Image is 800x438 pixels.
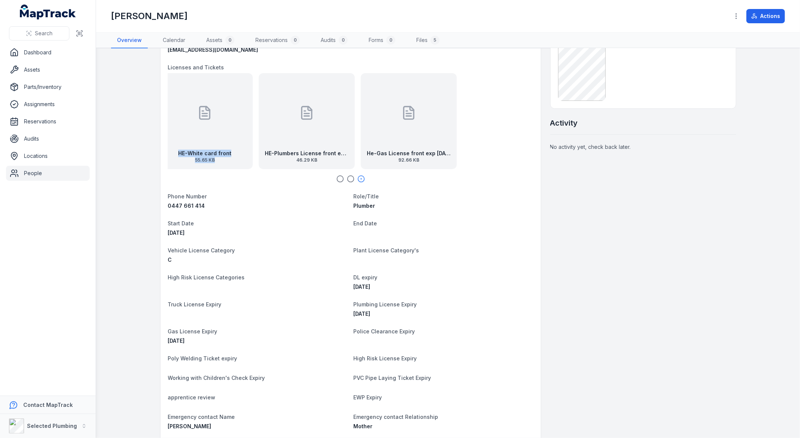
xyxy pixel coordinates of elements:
[9,26,69,40] button: Search
[168,193,207,199] span: Phone Number
[354,247,419,253] span: Plant License Category's
[291,36,300,45] div: 0
[35,30,53,37] span: Search
[354,283,371,290] time: 11/05/2030, 12:00:00 am
[168,355,237,361] span: Poly Welding Ticket expiry
[168,202,205,209] span: 0447 661 414
[168,229,185,236] span: [DATE]
[386,36,395,45] div: 0
[354,283,371,290] span: [DATE]
[6,114,90,129] a: Reservations
[354,355,417,361] span: High Risk License Expiry
[168,247,235,253] span: Vehicle License Category
[6,131,90,146] a: Audits
[20,4,76,19] a: MapTrack
[27,423,77,429] strong: Selected Plumbing
[354,310,371,317] time: 10/12/2027, 12:00:00 am
[168,220,194,226] span: Start Date
[225,36,234,45] div: 0
[354,301,417,307] span: Plumbing License Expiry
[168,414,235,420] span: Emergency contact Name
[550,144,631,150] span: No activity yet, check back later.
[354,310,371,317] span: [DATE]
[363,33,401,48] a: Forms0
[168,229,185,236] time: 06/08/2025, 12:00:00 am
[367,150,451,157] strong: He-Gas License front exp [DATE]
[23,402,73,408] strong: Contact MapTrack
[178,150,231,157] strong: HE-White card front
[354,328,415,334] span: Police Clearance Expiry
[6,148,90,163] a: Locations
[410,33,446,48] a: Files5
[354,375,431,381] span: PVC Pipe Laying Ticket Expiry
[6,45,90,60] a: Dashboard
[168,64,224,70] span: Licenses and Tickets
[200,33,240,48] a: Assets0
[746,9,785,23] button: Actions
[6,166,90,181] a: People
[431,36,440,45] div: 5
[168,337,185,344] time: 21/05/2026, 12:00:00 am
[168,274,245,280] span: High Risk License Categories
[168,423,212,429] span: [PERSON_NAME]
[168,328,218,334] span: Gas License Expiry
[354,274,378,280] span: DL expiry
[168,46,258,53] span: [EMAIL_ADDRESS][DOMAIN_NAME]
[6,97,90,112] a: Assignments
[550,118,578,128] h2: Activity
[354,220,377,226] span: End Date
[168,375,265,381] span: Working with Children's Check Expiry
[265,150,349,157] strong: HE-Plumbers License front exp10.12.27
[354,394,382,400] span: EWP Expiry
[111,33,148,48] a: Overview
[367,157,451,163] span: 92.66 KB
[111,10,188,22] h1: [PERSON_NAME]
[354,423,373,429] span: Mother
[249,33,306,48] a: Reservations0
[265,157,349,163] span: 46.29 KB
[157,33,191,48] a: Calendar
[315,33,354,48] a: Audits0
[6,62,90,77] a: Assets
[168,256,172,263] span: C
[354,193,379,199] span: Role/Title
[178,157,231,163] span: 55.65 KB
[354,202,375,209] span: Plumber
[339,36,348,45] div: 0
[6,79,90,94] a: Parts/Inventory
[168,301,222,307] span: Truck License Expiry
[354,414,438,420] span: Emergency contact Relationship
[168,337,185,344] span: [DATE]
[168,394,216,400] span: apprentice review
